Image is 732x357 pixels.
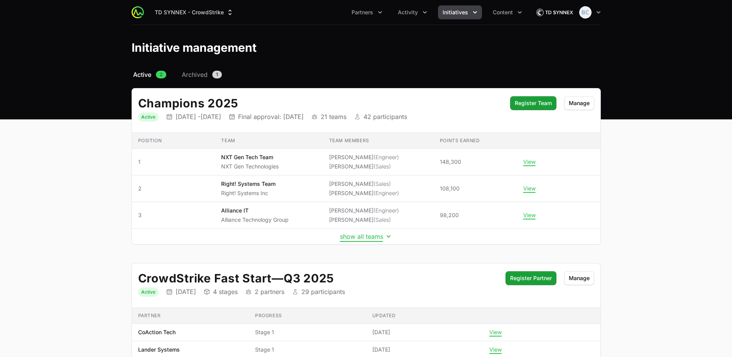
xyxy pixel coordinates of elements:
[329,180,399,188] li: [PERSON_NAME]
[569,99,590,108] span: Manage
[138,96,502,110] h2: Champions 2025
[301,288,345,296] p: 29 participants
[249,308,366,324] th: Progress
[374,154,399,160] span: (Engineer)
[329,207,399,214] li: [PERSON_NAME]
[156,71,166,78] span: 2
[434,133,517,149] th: Points earned
[489,346,502,353] button: View
[329,153,399,161] li: [PERSON_NAME]
[393,5,432,19] div: Activity menu
[564,271,594,285] button: Manage
[180,70,223,79] a: Archived1
[323,133,434,149] th: Team members
[440,185,460,192] span: 108,100
[272,271,284,285] span: —
[238,113,304,121] p: Final approval: [DATE]
[515,99,552,108] span: Register Team
[255,346,360,354] span: Stage 1
[347,5,387,19] button: Partners
[138,185,209,192] span: 2
[440,211,459,219] span: 98,200
[398,8,418,16] span: Activity
[144,5,527,19] div: Main navigation
[440,158,461,166] span: 148,300
[138,346,180,354] p: Lander Systems
[438,5,482,19] div: Initiatives menu
[443,8,468,16] span: Initiatives
[221,180,276,188] p: Right! Systems Team
[150,5,238,19] div: Supplier switch menu
[221,189,276,197] p: Right! Systems Inc
[510,96,556,110] button: Register Team
[489,329,502,336] button: View
[505,271,556,285] button: Register Partner
[393,5,432,19] button: Activity
[347,5,387,19] div: Partners menu
[321,113,347,121] p: 21 teams
[493,8,513,16] span: Content
[215,133,323,149] th: Team
[132,70,601,79] nav: Initiative activity log navigation
[488,5,527,19] div: Content menu
[212,71,222,78] span: 1
[352,8,373,16] span: Partners
[132,308,249,324] th: Partner
[138,271,498,285] h2: CrowdStrike Fast Start Q3 2025
[372,328,390,336] span: [DATE]
[132,88,601,245] div: Initiative details
[510,274,552,283] span: Register Partner
[138,158,209,166] span: 1
[255,328,360,336] span: Stage 1
[564,96,594,110] button: Manage
[176,113,221,121] p: [DATE] - [DATE]
[363,113,407,121] p: 42 participants
[138,328,176,336] p: CoAction Tech
[329,189,399,197] li: [PERSON_NAME]
[523,158,536,165] button: View
[374,180,391,187] span: (Sales)
[133,70,151,79] span: Active
[374,190,399,196] span: (Engineer)
[132,6,144,19] img: ActivitySource
[374,207,399,214] span: (Engineer)
[438,5,482,19] button: Initiatives
[579,6,592,19] img: Bethany Crossley
[374,163,391,170] span: (Sales)
[221,207,289,214] p: Alliance IT
[536,5,573,20] img: TD SYNNEX
[523,212,536,219] button: View
[132,70,168,79] a: Active2
[374,216,391,223] span: (Sales)
[138,211,209,219] span: 3
[132,133,215,149] th: Position
[569,274,590,283] span: Manage
[523,185,536,192] button: View
[372,346,390,354] span: [DATE]
[213,288,238,296] p: 4 stages
[340,233,392,240] button: show all teams
[255,288,284,296] p: 2 partners
[329,163,399,170] li: [PERSON_NAME]
[329,216,399,224] li: [PERSON_NAME]
[182,70,208,79] span: Archived
[366,308,483,324] th: Updated
[221,153,279,161] p: NXT Gen Tech Team
[150,5,238,19] button: TD SYNNEX - CrowdStrike
[488,5,527,19] button: Content
[221,216,289,224] p: Alliance Technology Group
[132,41,257,54] h1: Initiative management
[221,163,279,170] p: NXT Gen Technologies
[176,288,196,296] p: [DATE]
